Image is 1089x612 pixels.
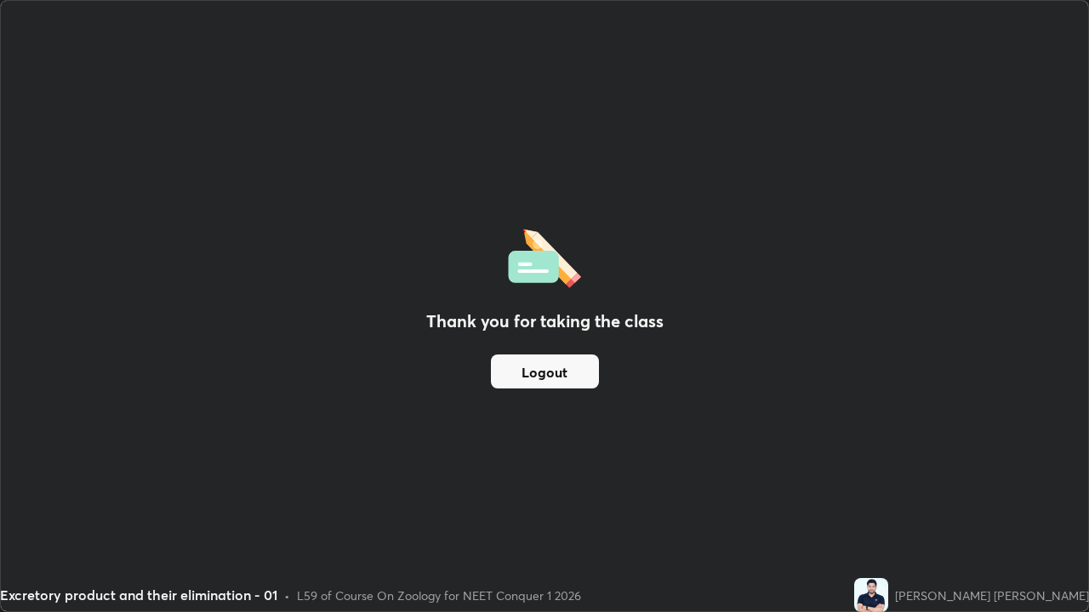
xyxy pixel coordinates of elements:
img: offlineFeedback.1438e8b3.svg [508,224,581,288]
button: Logout [491,354,599,388]
div: • [284,586,290,604]
img: 54718f5cc6424ee29a7c9693f4c7f7b6.jpg [854,578,888,612]
h2: Thank you for taking the class [426,309,664,334]
div: [PERSON_NAME] [PERSON_NAME] [895,586,1089,604]
div: L59 of Course On Zoology for NEET Conquer 1 2026 [297,586,581,604]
